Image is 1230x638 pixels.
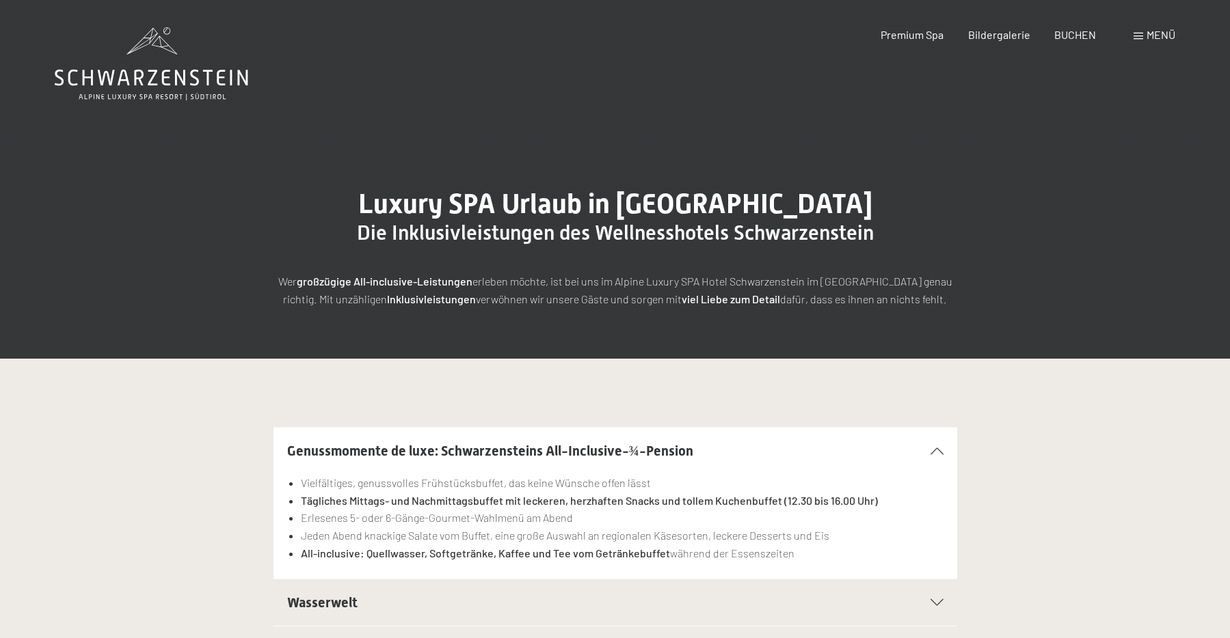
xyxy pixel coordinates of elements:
[1147,28,1175,41] span: Menü
[287,594,358,611] span: Wasserwelt
[301,509,943,527] li: Erlesenes 5- oder 6-Gänge-Gourmet-Wahlmenü am Abend
[297,275,472,288] strong: großzügige All-inclusive-Leistungen
[301,494,878,507] strong: Tägliches Mittags- und Nachmittagsbuffet mit leckeren, herzhaften Snacks und tollem Kuchenbuffet ...
[357,221,874,245] span: Die Inklusivleistungen des Wellnesshotels Schwarzenstein
[881,28,944,41] a: Premium Spa
[301,474,943,492] li: Vielfältiges, genussvolles Frühstücksbuffet, das keine Wünsche offen lässt
[301,527,943,544] li: Jeden Abend knackige Salate vom Buffet, eine große Auswahl an regionalen Käsesorten, leckere Dess...
[301,546,670,559] strong: All-inclusive: Quellwasser, Softgetränke, Kaffee und Tee vom Getränkebuffet
[358,188,872,220] span: Luxury SPA Urlaub in [GEOGRAPHIC_DATA]
[387,292,476,305] strong: Inklusivleistungen
[682,292,780,305] strong: viel Liebe zum Detail
[287,443,693,459] span: Genussmomente de luxe: Schwarzensteins All-Inclusive-¾-Pension
[273,273,957,307] p: Wer erleben möchte, ist bei uns im Alpine Luxury SPA Hotel Schwarzenstein im [GEOGRAPHIC_DATA] ge...
[968,28,1030,41] a: Bildergalerie
[301,544,943,562] li: während der Essenszeiten
[1054,28,1096,41] a: BUCHEN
